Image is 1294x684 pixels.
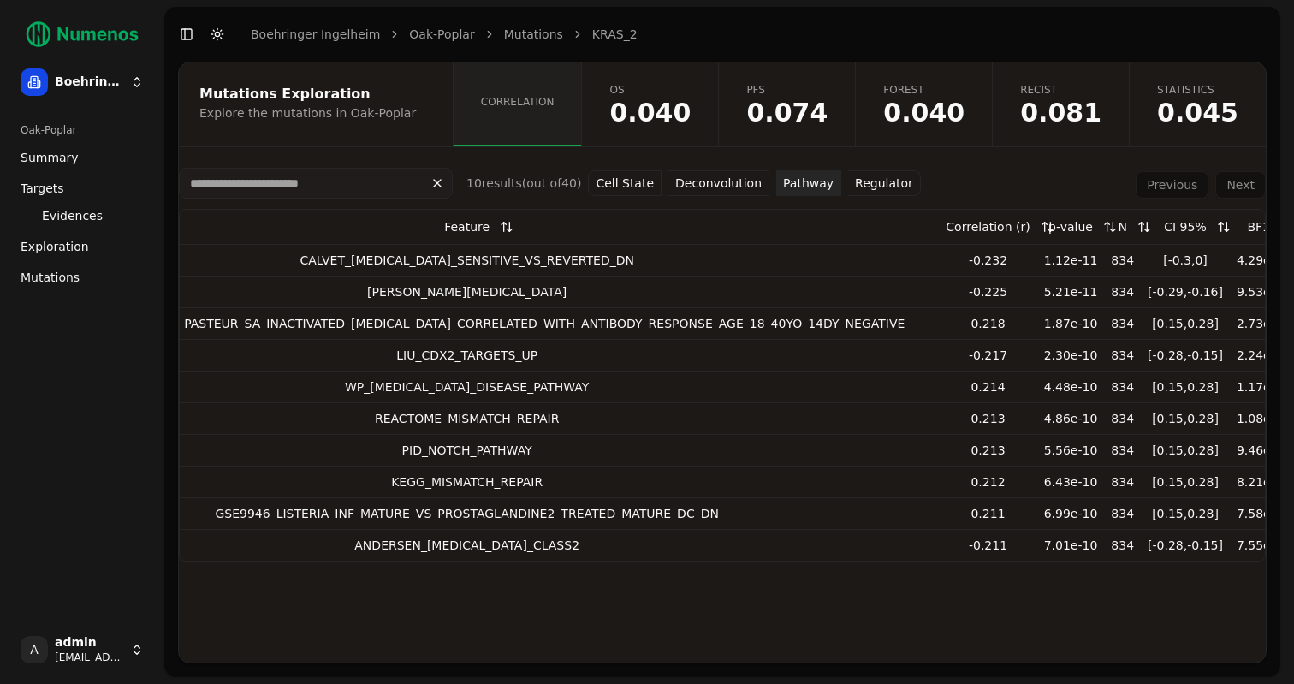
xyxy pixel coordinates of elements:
[21,180,64,197] span: Targets
[1111,473,1134,491] div: 834
[466,176,522,190] span: 10 result s
[581,62,718,146] a: OS0.040
[251,26,380,43] a: Boehringer Ingelheim
[1148,505,1223,522] div: [ 0.15 , 0.28 ]
[1020,100,1101,126] span: 0.0806874250015269
[592,26,638,43] a: KRAS_2
[29,505,905,522] div: GSE9946_LISTERIA_INF_MATURE_VS_PROSTAGLANDINE2_TREATED_MATURE_DC_DN
[14,264,151,291] a: Mutations
[1148,283,1223,300] div: [ -0.29 , -0.16 ]
[55,635,123,651] span: admin
[946,505,1030,522] div: 0.211
[946,211,1030,242] div: Correlation (r)
[29,473,905,491] div: KEGG_MISMATCH_REPAIR
[855,62,992,146] a: Forest0.040
[21,636,48,663] span: A
[29,378,905,396] div: WP_[MEDICAL_DATA]_DISEASE_PATHWAY
[29,252,905,269] div: CALVET_[MEDICAL_DATA]_SENSITIVE_VS_REVERTED_DN
[55,651,123,664] span: [EMAIL_ADDRESS]
[1111,537,1134,554] div: 834
[946,315,1030,332] div: 0.218
[14,116,151,144] div: Oak-Poplar
[946,537,1030,554] div: -0.211
[1044,537,1098,554] div: 7.01e-10
[718,62,855,146] a: PFS0.074
[1237,505,1288,522] div: 7.58e+6
[883,83,965,97] span: Forest
[992,62,1129,146] a: Recist0.081
[481,95,555,109] span: Correlation
[1111,347,1134,364] div: 834
[1148,347,1223,364] div: [ -0.28 , -0.15 ]
[1148,473,1223,491] div: [ 0.15 , 0.28 ]
[21,238,89,255] span: Exploration
[522,176,582,190] span: (out of 40 )
[1237,378,1288,396] div: 1.17e+7
[504,26,563,43] a: Mutations
[1237,252,1288,269] div: 4.29e+8
[1111,378,1134,396] div: 834
[1111,442,1134,459] div: 834
[1148,315,1223,332] div: [ 0.15 , 0.28 ]
[1044,378,1098,396] div: 4.48e-10
[883,100,965,126] span: 0.040065001644654
[1111,410,1134,427] div: 834
[21,149,79,166] span: Summary
[29,537,905,554] div: ANDERSEN_[MEDICAL_DATA]_CLASS2
[444,211,490,242] div: Feature
[1044,505,1098,522] div: 6.99e-10
[1044,442,1098,459] div: 5.56e-10
[1044,347,1098,364] div: 2.30e-10
[35,204,130,228] a: Evidences
[21,269,80,286] span: Mutations
[1157,83,1238,97] span: Statistics
[14,144,151,171] a: Summary
[1129,62,1266,146] a: Statistics0.045
[1111,252,1134,269] div: 834
[946,347,1030,364] div: -0.217
[409,26,474,43] a: Oak-Poplar
[1111,283,1134,300] div: 834
[1044,315,1098,332] div: 1.87e-10
[1020,83,1101,97] span: Recist
[29,283,905,300] div: [PERSON_NAME][MEDICAL_DATA]
[42,207,103,224] span: Evidences
[14,14,151,55] img: Numenos
[14,233,151,260] a: Exploration
[199,87,427,101] div: Mutations Exploration
[588,170,662,196] button: Cell State
[29,442,905,459] div: PID_NOTCH_PATHWAY
[1237,410,1288,427] div: 1.08e+7
[746,83,828,97] span: PFS
[946,378,1030,396] div: 0.214
[1148,252,1223,269] div: [ -0.3 , 0 ]
[1164,211,1206,242] div: CI 95%
[609,100,691,126] span: 0.040065001644654
[251,26,638,43] nav: breadcrumb
[609,83,691,97] span: OS
[1111,315,1134,332] div: 834
[1118,211,1126,242] div: N
[55,74,123,90] span: Boehringer Ingelheim
[946,410,1030,427] div: 0.213
[1157,100,1238,126] span: 0.0453
[1111,505,1134,522] div: 834
[14,629,151,670] button: Aadmin[EMAIL_ADDRESS]
[946,473,1030,491] div: 0.212
[1048,211,1093,242] div: p-value
[1237,442,1288,459] div: 9.46e+6
[1148,537,1223,554] div: [ -0.28 , -0.15 ]
[848,170,921,196] button: Regulator
[175,22,199,46] button: Toggle Sidebar
[1237,347,1288,364] div: 2.24e+7
[946,442,1030,459] div: 0.213
[946,252,1030,269] div: -0.232
[29,347,905,364] div: LIU_CDX2_TARGETS_UP
[1237,283,1288,300] div: 9.53e+7
[1247,211,1277,242] div: BF10
[946,283,1030,300] div: -0.225
[1044,473,1098,491] div: 6.43e-10
[29,410,905,427] div: REACTOME_MISMATCH_REPAIR
[746,100,828,126] span: 0.0741320060245087
[668,170,769,196] button: Deconvolution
